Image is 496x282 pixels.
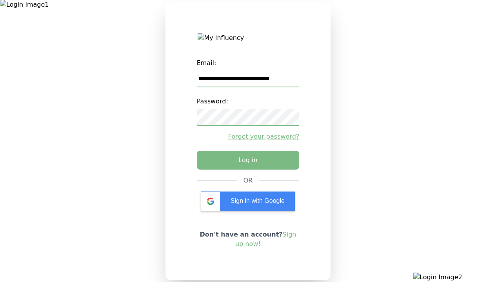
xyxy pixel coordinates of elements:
label: Email: [197,55,300,71]
a: Forgot your password? [197,132,300,141]
img: Login Image2 [413,273,496,282]
label: Password: [197,94,300,109]
button: Log in [197,151,300,170]
img: My Influency [198,33,298,43]
div: OR [243,176,253,185]
span: Sign in with Google [231,197,285,204]
p: Don't have an account? [197,230,300,249]
div: Sign in with Google [201,192,295,211]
